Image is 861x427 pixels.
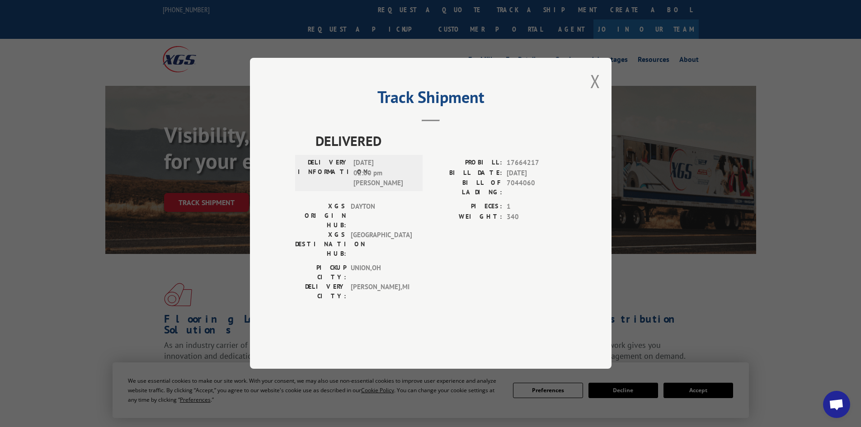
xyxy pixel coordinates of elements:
span: DAYTON [351,202,412,230]
span: 7044060 [507,178,566,197]
label: XGS ORIGIN HUB: [295,202,346,230]
label: DELIVERY CITY: [295,282,346,301]
label: PROBILL: [431,158,502,169]
span: [PERSON_NAME] , MI [351,282,412,301]
label: XGS DESTINATION HUB: [295,230,346,259]
label: BILL OF LADING: [431,178,502,197]
span: UNION , OH [351,263,412,282]
span: 1 [507,202,566,212]
button: Close modal [590,69,600,93]
h2: Track Shipment [295,91,566,108]
span: [DATE] 02:00 pm [PERSON_NAME] [353,158,414,189]
label: PICKUP CITY: [295,263,346,282]
span: DELIVERED [315,131,566,151]
span: 340 [507,212,566,222]
span: [DATE] [507,168,566,178]
label: BILL DATE: [431,168,502,178]
span: [GEOGRAPHIC_DATA] [351,230,412,259]
label: PIECES: [431,202,502,212]
span: 17664217 [507,158,566,169]
label: DELIVERY INFORMATION: [298,158,349,189]
div: Open chat [823,391,850,418]
label: WEIGHT: [431,212,502,222]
